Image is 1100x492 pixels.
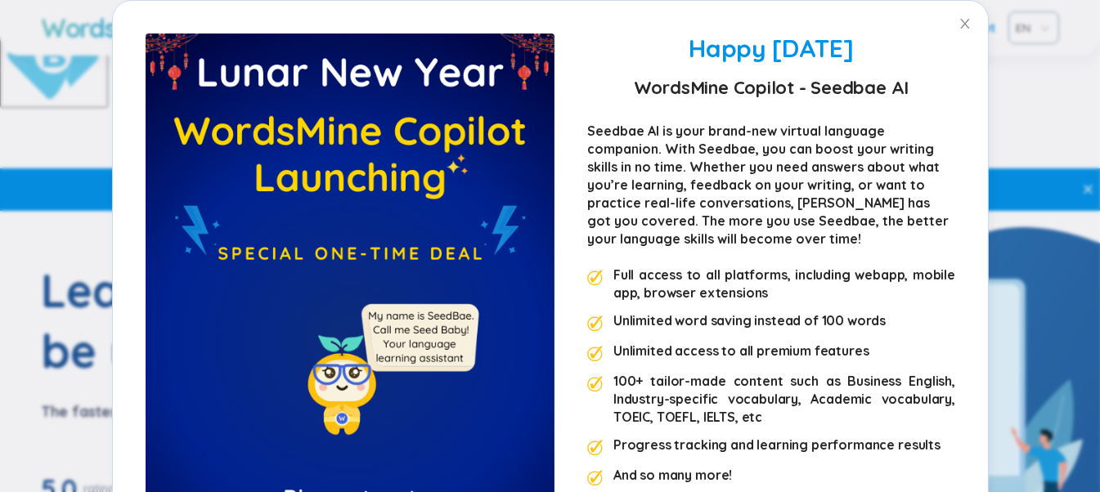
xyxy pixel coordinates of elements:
img: premium [587,440,604,456]
div: Progress tracking and learning performance results [613,436,941,456]
div: Full access to all platforms, including webapp, mobile app, browser extensions [613,266,955,302]
div: 100+ tailor-made content such as Business English, Industry-specific vocabulary, Academic vocabul... [613,372,955,426]
img: premium [587,470,604,486]
div: And so many more! [613,466,732,486]
img: premium [587,376,604,392]
img: premium [587,346,604,362]
div: Unlimited access to all premium features [613,342,869,362]
div: Seedbae AI is your brand-new virtual language companion. With Seedbae, you can boost your writing... [587,122,955,248]
div: Unlimited word saving instead of 100 words [613,311,886,332]
img: premium [587,315,604,332]
img: premium [587,270,604,286]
